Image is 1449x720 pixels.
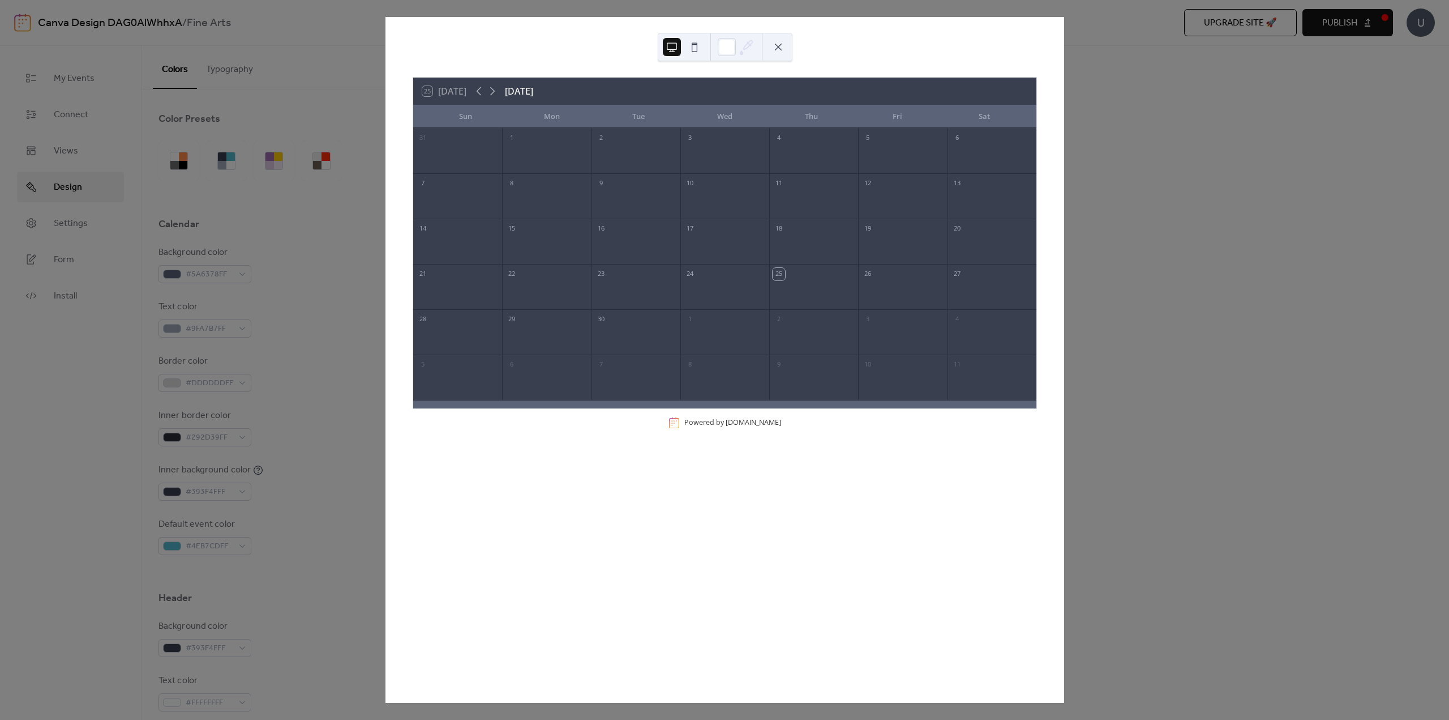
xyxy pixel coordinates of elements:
div: 8 [505,177,518,190]
div: 3 [861,313,874,326]
div: 24 [684,268,696,280]
div: 20 [951,223,963,235]
div: 2 [595,132,607,144]
div: 30 [595,313,607,326]
div: 1 [684,313,696,326]
div: 26 [861,268,874,280]
div: 11 [951,359,963,371]
div: 8 [684,359,696,371]
div: 16 [595,223,607,235]
div: 18 [773,223,785,235]
div: Thu [768,105,855,128]
div: 15 [505,223,518,235]
div: 10 [684,177,696,190]
div: 6 [951,132,963,144]
div: 10 [861,359,874,371]
div: 21 [417,268,429,280]
div: 19 [861,223,874,235]
div: Sat [941,105,1027,128]
div: 31 [417,132,429,144]
div: Wed [681,105,768,128]
div: 7 [417,177,429,190]
div: 2 [773,313,785,326]
div: 22 [505,268,518,280]
div: 5 [861,132,874,144]
div: 23 [595,268,607,280]
div: 12 [861,177,874,190]
div: Powered by [684,417,781,427]
div: 17 [684,223,696,235]
div: 9 [595,177,607,190]
div: 13 [951,177,963,190]
div: 28 [417,313,429,326]
div: [DATE] [505,84,533,98]
div: 14 [417,223,429,235]
div: 6 [505,359,518,371]
div: Mon [509,105,595,128]
div: 4 [951,313,963,326]
div: Sun [422,105,509,128]
a: [DOMAIN_NAME] [726,417,781,427]
div: Fri [855,105,941,128]
div: 9 [773,359,785,371]
div: 11 [773,177,785,190]
div: Tue [595,105,681,128]
div: 7 [595,359,607,371]
div: 29 [505,313,518,326]
div: 3 [684,132,696,144]
div: 1 [505,132,518,144]
div: 27 [951,268,963,280]
div: 5 [417,359,429,371]
div: 25 [773,268,785,280]
div: 4 [773,132,785,144]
